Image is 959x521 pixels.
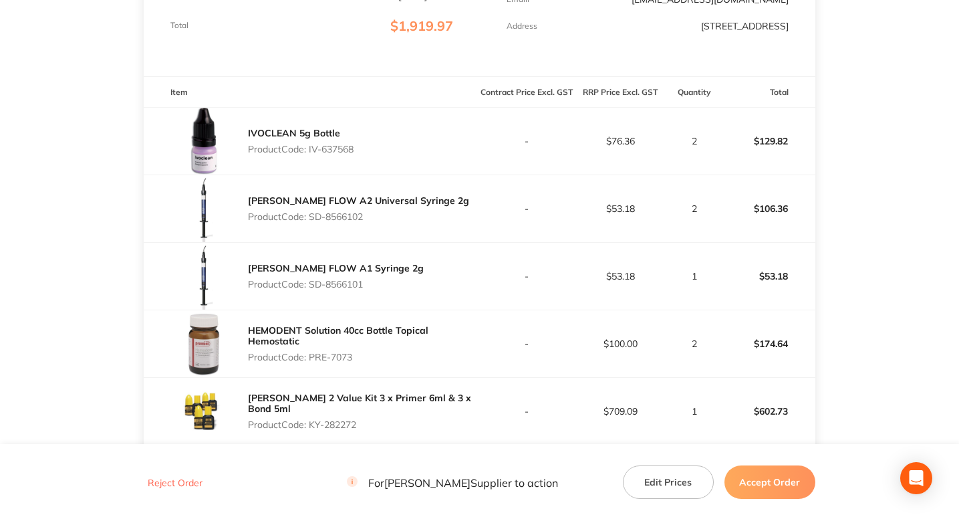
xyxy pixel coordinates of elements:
p: 2 [668,203,720,214]
a: HEMODENT Solution 40cc Bottle Topical Hemostatic [248,324,428,347]
p: 2 [668,338,720,349]
p: $129.82 [722,125,815,157]
a: IVOCLEAN 5g Bottle [248,127,340,139]
th: RRP Price Excl. GST [573,76,668,108]
p: $709.09 [574,406,667,417]
button: Accept Order [724,465,815,499]
p: $100.00 [574,338,667,349]
th: Quantity [668,76,721,108]
p: Product Code: PRE-7073 [248,352,479,362]
p: - [481,338,573,349]
p: $53.18 [574,203,667,214]
p: Product Code: SD-8566101 [248,279,424,290]
p: Product Code: KY-282272 [248,419,479,430]
th: Contract Price Excl. GST [480,76,574,108]
p: Address [507,21,537,31]
p: $76.36 [574,136,667,146]
button: Reject Order [144,477,207,489]
p: - [481,271,573,282]
span: $1,919.97 [390,17,453,34]
a: [PERSON_NAME] 2 Value Kit 3 x Primer 6ml & 3 x Bond 5ml [248,392,471,415]
img: aWV6bTV3ag [170,175,237,242]
p: Total [170,21,188,30]
p: $53.18 [722,260,815,292]
img: dW9kMGNmdQ [170,108,237,175]
p: 1 [668,406,720,417]
a: [PERSON_NAME] FLOW A2 Universal Syringe 2g [248,195,469,207]
p: For [PERSON_NAME] Supplier to action [347,476,558,489]
button: Edit Prices [623,465,714,499]
p: 1 [668,271,720,282]
a: [PERSON_NAME] FLOW A1 Syringe 2g [248,262,424,274]
p: - [481,136,573,146]
th: Item [144,76,479,108]
img: Z3Z5cWFldA [170,310,237,377]
p: Product Code: SD-8566102 [248,211,469,222]
p: $106.36 [722,193,815,225]
p: $602.73 [722,395,815,427]
p: $174.64 [722,328,815,360]
div: Open Intercom Messenger [900,462,932,494]
img: YTc5dzJrbQ [170,243,237,310]
p: - [481,203,573,214]
p: [STREET_ADDRESS] [701,21,789,31]
img: OWI3ajFsNA [170,378,237,445]
p: 2 [668,136,720,146]
th: Total [721,76,815,108]
p: $53.18 [574,271,667,282]
p: - [481,406,573,417]
p: Product Code: IV-637568 [248,144,354,154]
